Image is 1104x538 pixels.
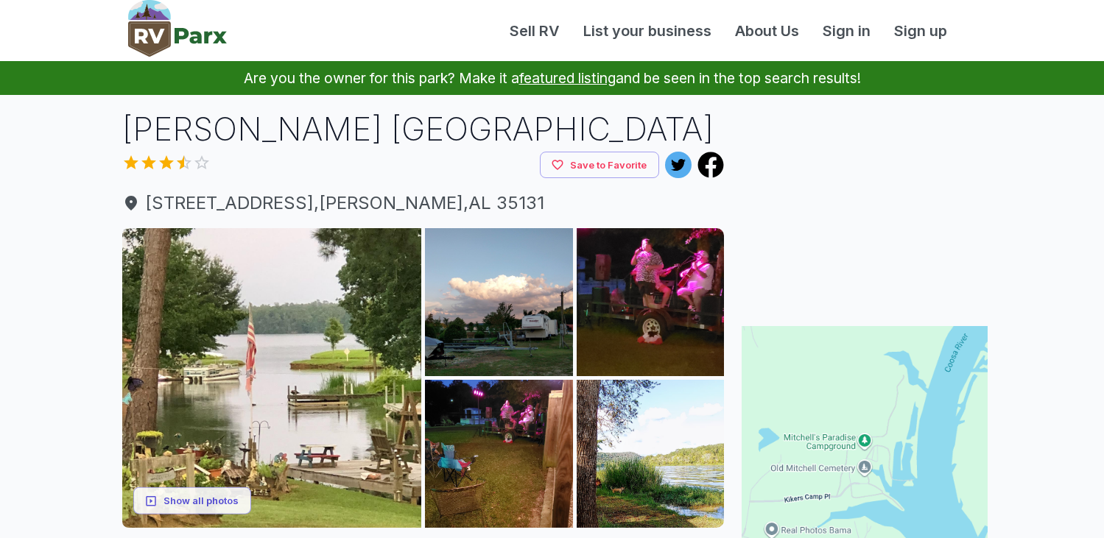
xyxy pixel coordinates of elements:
a: Sell RV [498,20,572,42]
a: Sign in [811,20,882,42]
a: About Us [723,20,811,42]
iframe: Advertisement [742,107,988,291]
a: Sign up [882,20,959,42]
a: featured listing [519,69,616,87]
h1: [PERSON_NAME] [GEOGRAPHIC_DATA] [122,107,725,152]
p: Are you the owner for this park? Make it a and be seen in the top search results! [18,61,1086,95]
span: [STREET_ADDRESS] , [PERSON_NAME] , AL 35131 [122,190,725,216]
a: List your business [572,20,723,42]
button: Show all photos [133,487,251,514]
img: AAcXr8qxq18IAK0KuZvjGY-LBRwrVIzkyze_bVgaiG4hqPsXVmcEjQdlYNNg6W-uGiZVrfBXd4xG0wh6s8aY3Y8zrvtPbllsg... [577,228,725,376]
img: AAcXr8pMfrOxpxk9uMB8A3wPrOjY6Cg0swCg8-50trNRl-kfA8dVdtLmeDhTuq5px1VDW2xPI9XJg2Car34HfBcN_3sMfHwsk... [425,228,573,376]
img: AAcXr8qYBuXG7NKYygCoaLGXZPKOepfeO90ABnsgDe6Q3d8wSznnmDKRp4Mxc3k8139L5h9uEl13qwjTyfedEUfDOv48Vj3Lh... [122,228,422,528]
img: AAcXr8qu19BgHI-KN6ks7ePFbKlY0smHvANYsQh4UOUiDaxdQxL-L7SHLNvTT_GbyJSIlZTrQ3ndMGnEArb8V4E_zPPgp4gUP... [577,380,725,528]
button: Save to Favorite [540,152,659,179]
a: [STREET_ADDRESS],[PERSON_NAME],AL 35131 [122,190,725,216]
img: AAcXr8p1h_fbLblNhrdJbo_AGrfzolzmRz3M3jZIU3aFfPfOhYTF3i1FuVTRS4m6Jnyxyj65-paLdgsJIDM37pLTkVV2oxaUZ... [425,380,573,528]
